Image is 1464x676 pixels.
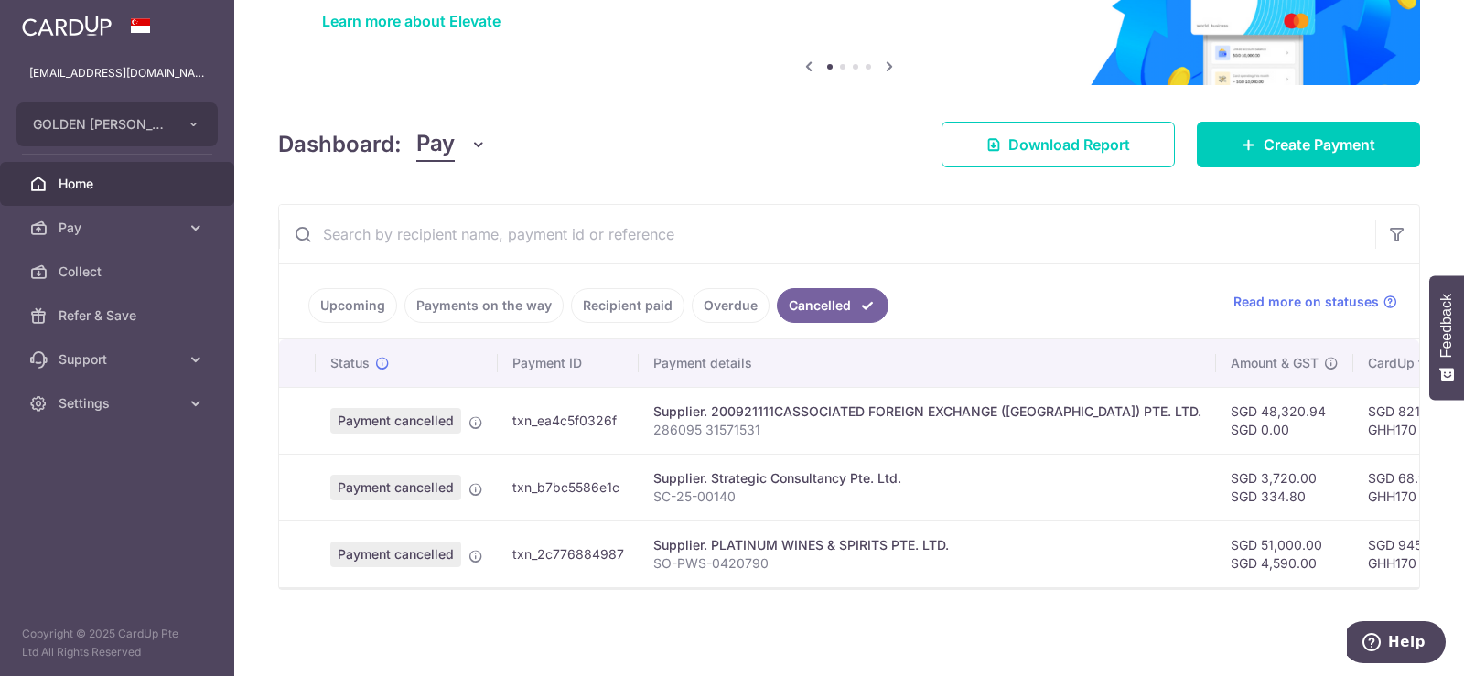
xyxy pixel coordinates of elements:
[1368,354,1437,372] span: CardUp fee
[1429,275,1464,400] button: Feedback - Show survey
[692,288,770,323] a: Overdue
[330,542,461,567] span: Payment cancelled
[1233,293,1397,311] a: Read more on statuses
[404,288,564,323] a: Payments on the way
[1231,354,1319,372] span: Amount & GST
[653,469,1201,488] div: Supplier. Strategic Consultancy Pte. Ltd.
[653,488,1201,506] p: SC-25-00140
[498,520,639,587] td: txn_2c776884987
[322,12,501,30] a: Learn more about Elevate
[330,475,461,500] span: Payment cancelled
[1438,294,1455,358] span: Feedback
[59,350,179,369] span: Support
[1008,134,1130,156] span: Download Report
[653,536,1201,554] div: Supplier. PLATINUM WINES & SPIRITS PTE. LTD.
[653,421,1201,439] p: 286095 31571531
[59,219,179,237] span: Pay
[1264,134,1375,156] span: Create Payment
[777,288,888,323] a: Cancelled
[278,128,402,161] h4: Dashboard:
[416,127,455,162] span: Pay
[330,408,461,434] span: Payment cancelled
[416,127,487,162] button: Pay
[33,115,168,134] span: GOLDEN [PERSON_NAME] MARKETING
[1233,293,1379,311] span: Read more on statuses
[330,354,370,372] span: Status
[571,288,684,323] a: Recipient paid
[59,306,179,325] span: Refer & Save
[1216,387,1353,454] td: SGD 48,320.94 SGD 0.00
[942,122,1175,167] a: Download Report
[59,394,179,413] span: Settings
[59,263,179,281] span: Collect
[29,64,205,82] p: [EMAIL_ADDRESS][DOMAIN_NAME]
[1216,454,1353,520] td: SGD 3,720.00 SGD 334.80
[498,454,639,520] td: txn_b7bc5586e1c
[279,205,1375,263] input: Search by recipient name, payment id or reference
[1197,122,1420,167] a: Create Payment
[22,15,112,37] img: CardUp
[59,175,179,193] span: Home
[498,339,639,387] th: Payment ID
[308,288,397,323] a: Upcoming
[639,339,1216,387] th: Payment details
[653,554,1201,573] p: SO-PWS-0420790
[1216,520,1353,587] td: SGD 51,000.00 SGD 4,590.00
[653,402,1201,421] div: Supplier. 200921111CASSOCIATED FOREIGN EXCHANGE ([GEOGRAPHIC_DATA]) PTE. LTD.
[1347,621,1446,667] iframe: Opens a widget where you can find more information
[16,102,218,146] button: GOLDEN [PERSON_NAME] MARKETING
[498,387,639,454] td: txn_ea4c5f0326f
